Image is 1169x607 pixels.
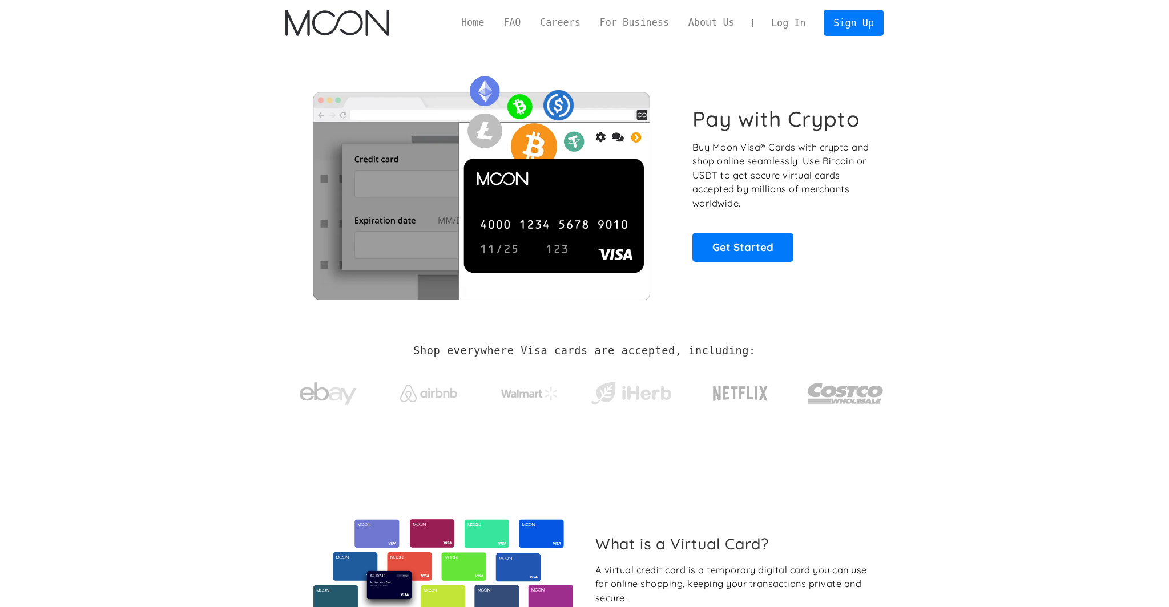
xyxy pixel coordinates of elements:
h2: Shop everywhere Visa cards are accepted, including: [413,345,755,357]
a: Netflix [690,368,792,414]
a: ebay [285,365,370,418]
img: Walmart [501,387,558,400]
a: About Us [679,15,744,30]
a: FAQ [494,15,530,30]
p: Buy Moon Visa® Cards with crypto and shop online seamlessly! Use Bitcoin or USDT to get secure vi... [692,140,871,211]
a: Sign Up [824,10,883,35]
img: iHerb [588,379,674,408]
img: Moon Cards let you spend your crypto anywhere Visa is accepted. [285,68,676,300]
a: iHerb [588,367,674,414]
a: Get Started [692,233,793,261]
h2: What is a Virtual Card? [595,535,874,553]
a: Log In [761,10,815,35]
a: For Business [590,15,679,30]
a: Walmart [487,375,573,406]
h1: Pay with Crypto [692,106,860,132]
a: home [285,10,389,36]
a: Home [452,15,494,30]
a: Costco [807,361,884,420]
img: Airbnb [400,385,457,402]
img: Moon Logo [285,10,389,36]
a: Airbnb [386,373,471,408]
img: Costco [807,372,884,415]
img: Netflix [712,379,769,408]
img: ebay [300,376,357,412]
div: A virtual credit card is a temporary digital card you can use for online shopping, keeping your t... [595,563,874,605]
a: Careers [530,15,590,30]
